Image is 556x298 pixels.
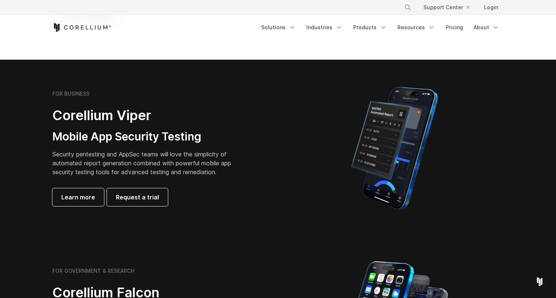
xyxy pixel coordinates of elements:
[395,1,504,14] div: Navigation Menu
[302,21,347,34] a: Industries
[257,21,300,34] a: Solutions
[52,90,90,97] h6: FOR BUSINESS
[52,150,243,176] p: Security pentesting and AppSec teams will love the simplicity of automated report generation comb...
[52,268,134,274] h6: FOR GOVERNMENT & RESEARCH
[116,193,159,202] span: Request a trial
[417,1,475,14] a: Support Center
[531,273,549,291] div: Open Intercom Messenger
[401,1,414,14] button: Search
[52,107,243,124] h2: Corellium Viper
[52,23,111,32] a: Corellium Home
[52,188,104,206] a: Learn more
[349,21,391,34] a: Products
[107,188,168,206] a: Request a trial
[478,1,504,14] a: Login
[339,83,451,213] img: Corellium MATRIX automated report on iPhone showing app vulnerability test results across securit...
[441,21,468,34] a: Pricing
[61,193,95,202] span: Learn more
[52,130,243,144] h3: Mobile App Security Testing
[393,21,440,34] a: Resources
[469,21,504,34] a: About
[257,21,504,34] div: Navigation Menu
